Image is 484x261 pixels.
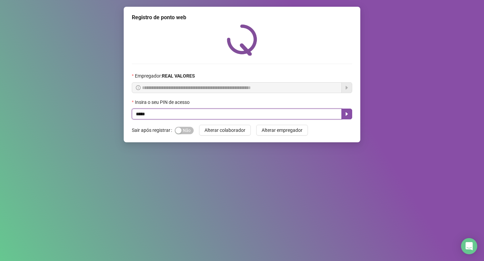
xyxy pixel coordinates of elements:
[162,73,195,79] strong: REAL VALORES
[199,125,251,136] button: Alterar colaborador
[132,13,352,22] div: Registro de ponto web
[262,126,302,134] span: Alterar empregador
[461,238,477,254] div: Open Intercom Messenger
[136,85,141,90] span: info-circle
[135,72,195,80] span: Empregador :
[256,125,308,136] button: Alterar empregador
[132,98,194,106] label: Insira o seu PIN de acesso
[227,24,257,56] img: QRPoint
[204,126,245,134] span: Alterar colaborador
[344,111,349,117] span: caret-right
[132,125,175,136] label: Sair após registrar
